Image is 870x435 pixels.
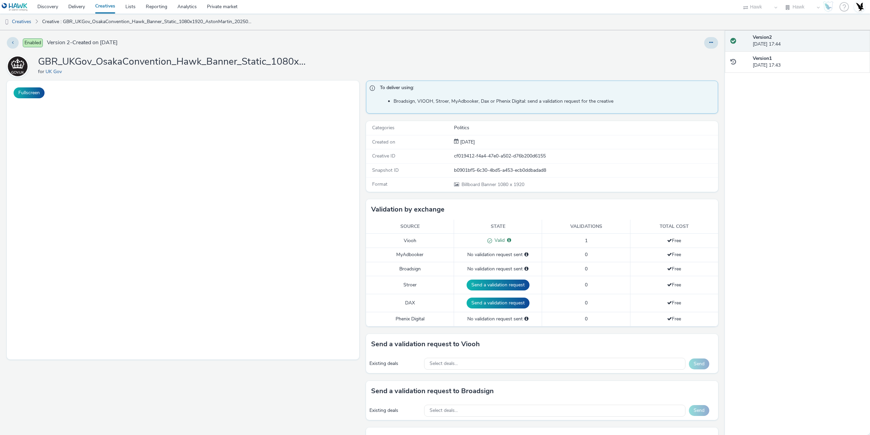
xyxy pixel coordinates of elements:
span: Free [667,300,681,306]
span: Categories [372,124,395,131]
div: No validation request sent [457,266,538,272]
span: 1080 x 1920 [461,181,524,188]
td: Viooh [366,234,454,248]
span: Free [667,316,681,322]
span: 0 [585,251,588,258]
div: b0901bf5-6c30-4bd5-a453-ecb0ddbadad8 [454,167,718,174]
span: Version 2 - Created on [DATE] [47,39,118,47]
span: Enabled [23,38,43,47]
td: MyAdbooker [366,248,454,262]
button: Send [689,405,709,416]
span: Created on [372,139,395,145]
span: 0 [585,266,588,272]
span: Free [667,282,681,288]
span: Valid [492,237,505,244]
div: Please select a deal below and click on Send to send a validation request to Phenix Digital. [524,316,528,322]
h3: Send a validation request to Broadsign [371,386,494,396]
span: Format [372,181,387,187]
li: Broadsign, VIOOH, Stroer, MyAdbooker, Dax or Phenix Digital: send a validation request for the cr... [394,98,715,105]
th: Validations [542,220,630,234]
strong: Version 1 [753,55,772,62]
span: for [38,68,46,75]
div: Please select a deal below and click on Send to send a validation request to Broadsign. [524,266,528,272]
div: cf019412-f4a4-47e0-a502-d76b200d6155 [454,153,718,160]
h3: Send a validation request to Viooh [371,339,480,349]
a: UK Gov [7,63,31,69]
span: Billboard Banner [462,181,498,188]
div: Politics [454,124,718,131]
span: [DATE] [459,139,475,145]
strong: Version 2 [753,34,772,40]
span: Free [667,237,681,244]
img: undefined Logo [2,3,28,11]
h3: Validation by exchange [371,204,445,215]
div: Existing deals [369,407,421,414]
div: Creation 09 September 2025, 17:43 [459,139,475,146]
div: [DATE] 17:44 [753,34,865,48]
button: Send a validation request [467,280,529,290]
img: dooh [3,19,10,26]
td: DAX [366,294,454,312]
span: Select deals... [430,408,458,414]
span: Snapshot ID [372,167,399,173]
span: 1 [585,237,588,244]
th: State [454,220,542,234]
span: Creative ID [372,153,395,159]
a: UK Gov [46,68,65,75]
div: No validation request sent [457,316,538,322]
span: Free [667,251,681,258]
th: Total cost [630,220,718,234]
span: 0 [585,316,588,322]
button: Send a validation request [467,298,529,308]
td: Broadsign [366,262,454,276]
div: Existing deals [369,360,421,367]
span: 0 [585,300,588,306]
img: Hawk Academy [823,1,833,12]
h1: GBR_UKGov_OsakaConvention_Hawk_Banner_Static_1080x1920_AstonMartin_20250909 [38,55,310,68]
span: Select deals... [430,361,458,367]
button: Fullscreen [14,87,45,98]
span: To deliver using: [380,84,711,93]
span: 0 [585,282,588,288]
div: Please select a deal below and click on Send to send a validation request to MyAdbooker. [524,251,528,258]
a: Hawk Academy [823,1,836,12]
img: UK Gov [8,56,28,76]
span: Free [667,266,681,272]
div: [DATE] 17:43 [753,55,865,69]
img: Account UK [854,2,865,12]
td: Stroer [366,276,454,294]
a: Creative : GBR_UKGov_OsakaConvention_Hawk_Banner_Static_1080x1920_AstonMartin_20250909 [39,14,256,30]
div: No validation request sent [457,251,538,258]
th: Source [366,220,454,234]
button: Send [689,358,709,369]
td: Phenix Digital [366,312,454,326]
